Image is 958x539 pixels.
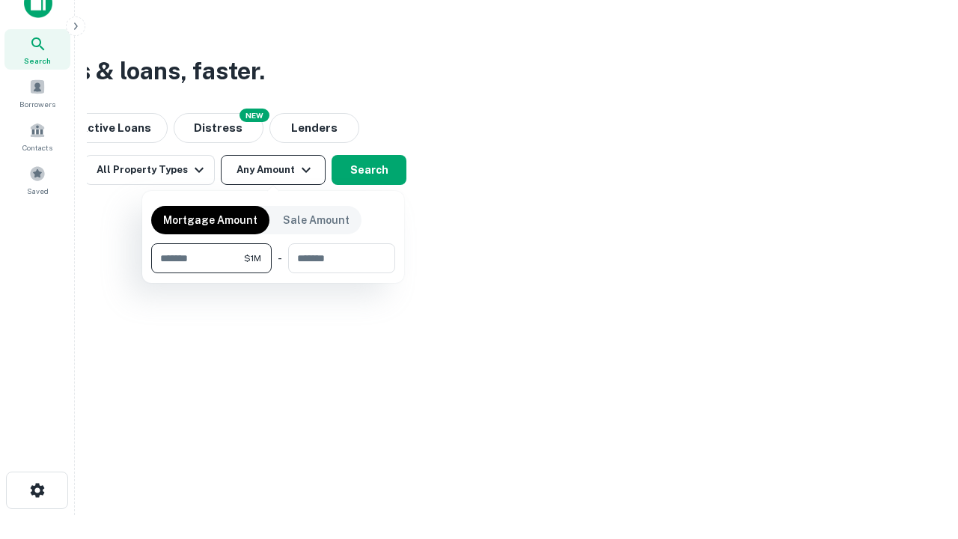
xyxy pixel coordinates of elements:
iframe: Chat Widget [883,419,958,491]
p: Mortgage Amount [163,212,257,228]
div: - [278,243,282,273]
span: $1M [244,252,261,265]
p: Sale Amount [283,212,350,228]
